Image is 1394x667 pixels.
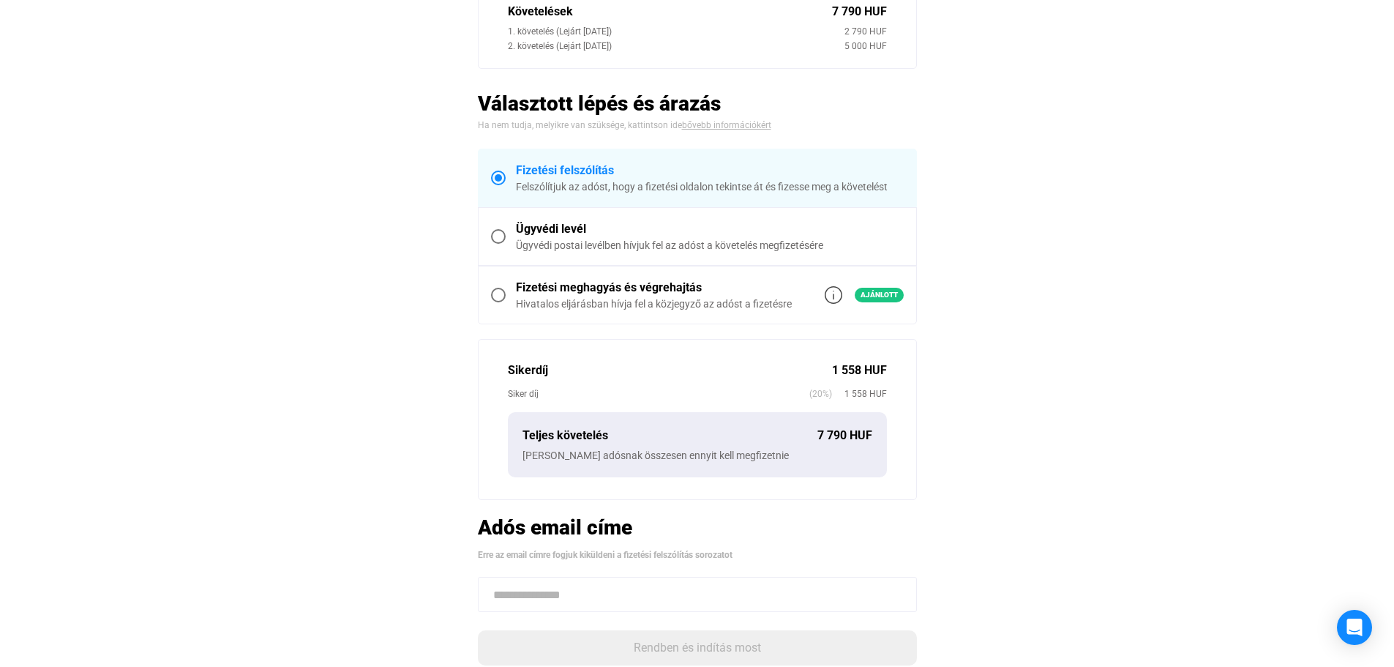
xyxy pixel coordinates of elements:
span: 1 558 HUF [832,387,887,401]
span: (20%) [809,387,832,401]
div: [PERSON_NAME] adósnak összesen ennyit kell megfizetnie [522,448,872,463]
div: Fizetési meghagyás és végrehajtás [516,279,792,297]
h2: Adós email címe [478,515,917,540]
a: info-grey-outlineAjánlott [825,286,904,304]
div: Ügyvédi postai levélben hívjuk fel az adóst a követelés megfizetésére [516,238,904,253]
button: Rendben és indítás most [478,630,917,666]
div: 2. követelés (Lejárt [DATE]) [508,39,844,53]
div: 7 790 HUF [832,3,887,21]
div: Open Intercom Messenger [1337,610,1372,645]
div: 2 790 HUF [844,24,887,39]
div: Teljes követelés [522,427,817,444]
span: Ha nem tudja, melyikre van szüksége, kattintson ide [478,120,682,130]
div: Rendben és indítás most [482,639,913,657]
div: Siker díj [508,387,809,401]
div: 7 790 HUF [817,427,872,444]
div: Sikerdíj [508,362,832,379]
h2: Választott lépés és árazás [478,91,917,116]
div: Követelések [508,3,832,21]
div: 5 000 HUF [844,39,887,53]
div: 1. követelés (Lejárt [DATE]) [508,24,844,39]
div: Ügyvédi levél [516,220,904,238]
div: Erre az email címre fogjuk kiküldeni a fizetési felszólítás sorozatot [478,548,917,562]
a: bővebb információkért [682,120,771,130]
span: Ajánlott [855,288,904,302]
div: Hivatalos eljárásban hívja fel a közjegyző az adóst a fizetésre [516,297,792,311]
div: 1 558 HUF [832,362,887,379]
div: Fizetési felszólítás [516,162,904,179]
img: info-grey-outline [825,286,842,304]
div: Felszólítjuk az adóst, hogy a fizetési oldalon tekintse át és fizesse meg a követelést [516,179,904,194]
